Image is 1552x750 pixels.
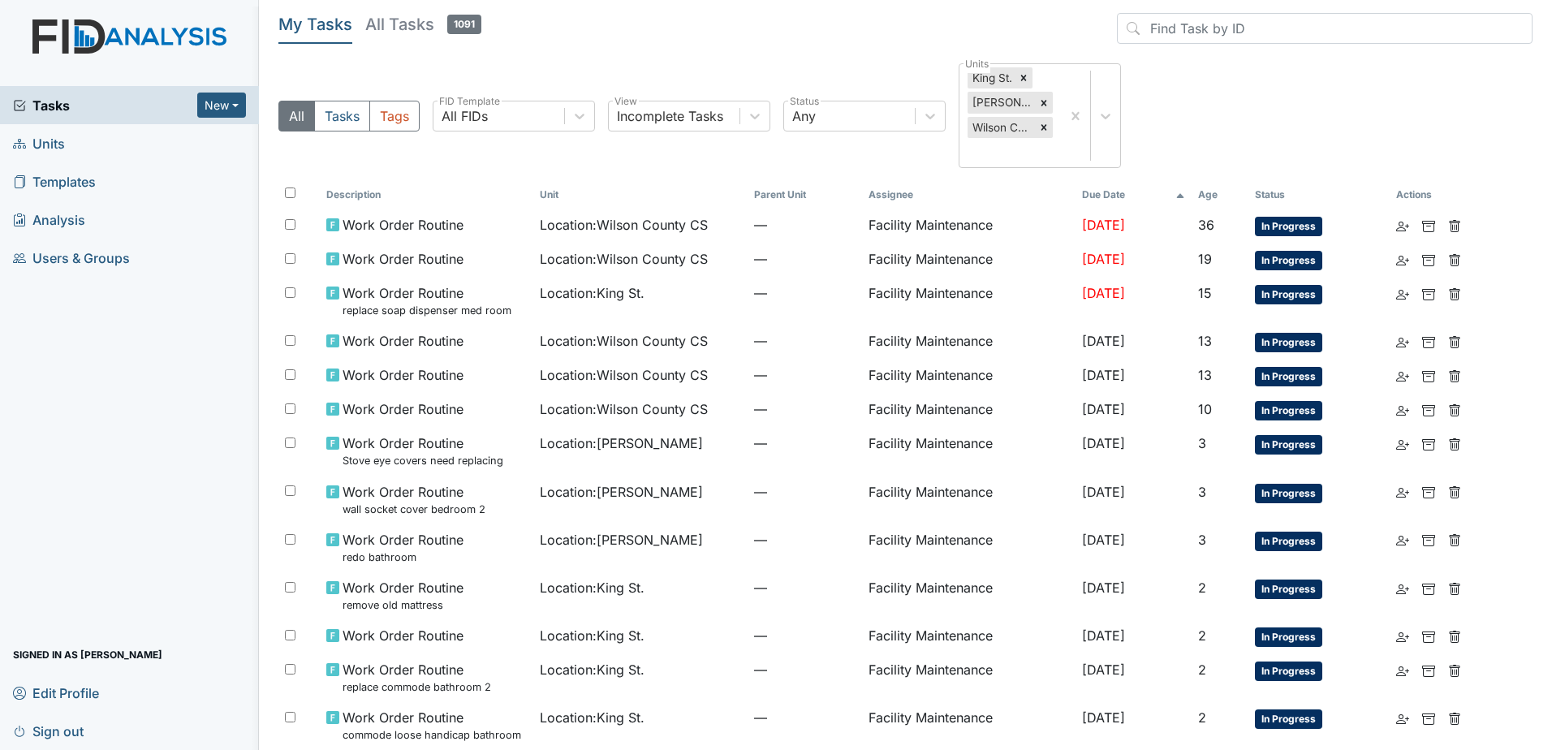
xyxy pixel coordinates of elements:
td: Facility Maintenance [862,325,1076,359]
span: Location : King St. [540,283,645,303]
a: Archive [1422,578,1435,597]
a: Delete [1448,399,1461,419]
span: Work Order Routine [343,365,463,385]
span: Location : Wilson County CS [540,331,708,351]
a: Archive [1422,433,1435,453]
td: Facility Maintenance [862,619,1076,653]
span: [DATE] [1082,251,1125,267]
span: Work Order Routine [343,626,463,645]
th: Toggle SortBy [1192,181,1248,209]
a: Tasks [13,96,197,115]
button: Tags [369,101,420,131]
span: — [754,626,856,645]
td: Facility Maintenance [862,427,1076,475]
a: Archive [1422,482,1435,502]
span: Location : [PERSON_NAME] [540,530,703,550]
span: In Progress [1255,662,1322,681]
span: Work Order Routine [343,331,463,351]
span: Location : [PERSON_NAME] [540,433,703,453]
th: Toggle SortBy [1076,181,1191,209]
span: Signed in as [PERSON_NAME] [13,642,162,667]
span: Location : King St. [540,660,645,679]
div: King St. [968,67,1015,88]
td: Facility Maintenance [862,243,1076,277]
span: Templates [13,169,96,194]
button: All [278,101,315,131]
span: Edit Profile [13,680,99,705]
span: — [754,249,856,269]
small: redo bathroom [343,550,463,565]
span: 3 [1198,484,1206,500]
span: In Progress [1255,401,1322,420]
button: New [197,93,246,118]
a: Archive [1422,283,1435,303]
span: Sign out [13,718,84,744]
span: Work Order Routine redo bathroom [343,530,463,565]
small: replace soap dispenser med room [343,303,511,318]
span: Location : Wilson County CS [540,399,708,419]
span: [DATE] [1082,333,1125,349]
span: In Progress [1255,367,1322,386]
a: Archive [1422,626,1435,645]
span: [DATE] [1082,401,1125,417]
span: In Progress [1255,285,1322,304]
td: Facility Maintenance [862,524,1076,571]
a: Delete [1448,215,1461,235]
th: Toggle SortBy [1248,181,1390,209]
a: Delete [1448,660,1461,679]
span: — [754,215,856,235]
td: Facility Maintenance [862,359,1076,393]
a: Delete [1448,578,1461,597]
span: — [754,433,856,453]
span: Location : [PERSON_NAME] [540,482,703,502]
a: Delete [1448,708,1461,727]
span: 10 [1198,401,1212,417]
td: Facility Maintenance [862,277,1076,325]
span: In Progress [1255,435,1322,455]
h5: All Tasks [365,13,481,36]
span: [DATE] [1082,435,1125,451]
span: 13 [1198,367,1212,383]
a: Archive [1422,660,1435,679]
span: 2 [1198,662,1206,678]
span: Work Order Routine [343,215,463,235]
span: Work Order Routine commode loose handicap bathroom [343,708,521,743]
span: 36 [1198,217,1214,233]
span: Location : King St. [540,708,645,727]
input: Toggle All Rows Selected [285,187,295,198]
span: 3 [1198,532,1206,548]
span: [DATE] [1082,627,1125,644]
span: Work Order Routine replace commode bathroom 2 [343,660,491,695]
span: In Progress [1255,532,1322,551]
span: Location : Wilson County CS [540,365,708,385]
span: In Progress [1255,484,1322,503]
td: Facility Maintenance [862,209,1076,243]
a: Archive [1422,249,1435,269]
a: Delete [1448,365,1461,385]
a: Archive [1422,708,1435,727]
span: — [754,708,856,727]
div: Incomplete Tasks [617,106,723,126]
span: Work Order Routine wall socket cover bedroom 2 [343,482,485,517]
th: Toggle SortBy [320,181,534,209]
span: — [754,331,856,351]
span: — [754,482,856,502]
th: Toggle SortBy [748,181,862,209]
span: [DATE] [1082,709,1125,726]
a: Delete [1448,530,1461,550]
a: Archive [1422,215,1435,235]
span: Units [13,131,65,156]
a: Delete [1448,283,1461,303]
span: 13 [1198,333,1212,349]
span: 3 [1198,435,1206,451]
a: Archive [1422,331,1435,351]
a: Delete [1448,249,1461,269]
span: Location : King St. [540,626,645,645]
span: Work Order Routine replace soap dispenser med room [343,283,511,318]
span: Work Order Routine Stove eye covers need replacing [343,433,503,468]
span: Location : Wilson County CS [540,215,708,235]
span: 15 [1198,285,1212,301]
span: 19 [1198,251,1212,267]
span: Location : Wilson County CS [540,249,708,269]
